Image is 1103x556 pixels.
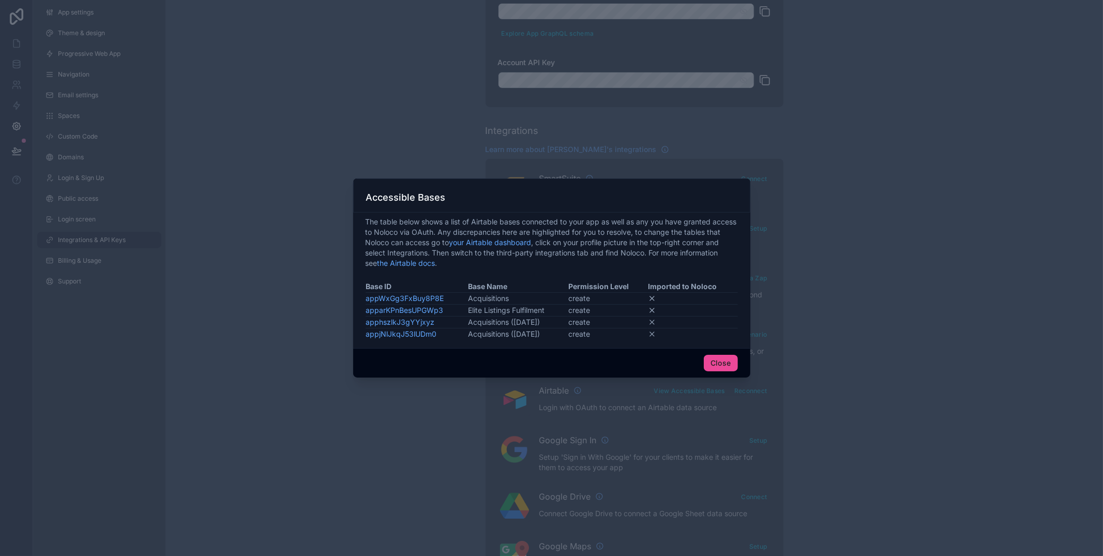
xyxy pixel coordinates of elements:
th: Imported to Noloco [647,281,738,293]
th: Base ID [366,281,468,293]
td: create [568,305,647,317]
a: appjNlJkqJ53lUDm0 [366,329,437,338]
h3: Accessible Bases [366,191,446,204]
a: appWxGg3FxBuy8P8E [366,294,444,303]
td: create [568,293,647,305]
span: The table below shows a list of Airtable bases connected to your app as well as any you have gran... [366,217,738,268]
td: create [568,317,647,328]
th: Base Name [467,281,568,293]
td: Acquisitions [467,293,568,305]
th: Permission Level [568,281,647,293]
td: Acquisitions ([DATE]) [467,328,568,340]
button: Close [704,355,738,371]
a: apparKPnBesUPGWp3 [366,306,444,314]
td: Elite Listings Fulfilment [467,305,568,317]
a: apphszlkJ3gYYjxyz [366,318,435,326]
td: create [568,328,647,340]
a: the Airtable docs [377,259,435,267]
a: your Airtable dashboard [449,238,532,247]
td: Acquisitions ([DATE]) [467,317,568,328]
